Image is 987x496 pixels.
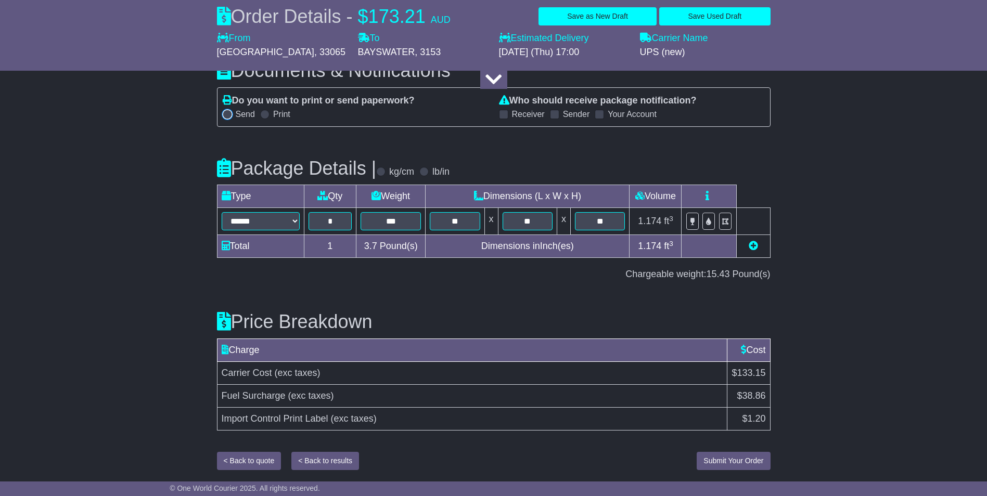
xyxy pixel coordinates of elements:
span: 173.21 [368,6,426,27]
span: Submit Your Order [703,456,763,465]
label: Do you want to print or send paperwork? [223,95,415,107]
td: Qty [304,185,356,208]
label: From [217,33,251,44]
span: (exc taxes) [288,390,334,401]
div: [DATE] (Thu) 17:00 [499,47,630,58]
span: $1.20 [742,413,765,424]
span: $38.86 [737,390,765,401]
div: Order Details - [217,5,451,28]
label: Who should receive package notification? [499,95,697,107]
button: < Back to quote [217,452,281,470]
td: x [557,208,571,235]
span: Carrier Cost [222,368,272,378]
label: kg/cm [389,166,414,178]
span: Import Control Print Label [222,413,328,424]
td: x [484,208,498,235]
td: Volume [630,185,682,208]
span: , 33065 [314,47,345,57]
button: Save as New Draft [539,7,657,25]
td: Charge [217,338,727,361]
label: Your Account [608,109,657,119]
label: Print [273,109,290,119]
span: (exc taxes) [275,368,321,378]
td: Pound(s) [356,235,426,258]
span: 1.174 [638,241,661,251]
span: ft [664,241,673,251]
sup: 3 [669,215,673,223]
td: Total [217,235,304,258]
a: Add new item [749,241,758,251]
span: ft [664,216,673,226]
button: < Back to results [291,452,359,470]
span: [GEOGRAPHIC_DATA] [217,47,314,57]
sup: 3 [669,240,673,247]
td: Cost [727,338,770,361]
span: , 3153 [415,47,441,57]
button: Submit Your Order [697,452,770,470]
span: 15.43 [706,269,729,279]
td: Dimensions in Inch(es) [426,235,630,258]
h3: Price Breakdown [217,311,771,332]
span: © One World Courier 2025. All rights reserved. [170,484,320,492]
label: Carrier Name [640,33,708,44]
button: Save Used Draft [659,7,770,25]
td: Type [217,185,304,208]
span: (exc taxes) [331,413,377,424]
td: 1 [304,235,356,258]
h3: Package Details | [217,158,377,179]
td: Dimensions (L x W x H) [426,185,630,208]
label: Sender [563,109,590,119]
span: 3.7 [364,241,377,251]
label: lb/in [432,166,450,178]
span: BAYSWATER [358,47,415,57]
div: UPS (new) [640,47,771,58]
div: Chargeable weight: Pound(s) [217,269,771,280]
span: 1.174 [638,216,661,226]
span: Fuel Surcharge [222,390,286,401]
label: Receiver [512,109,545,119]
label: To [358,33,380,44]
span: AUD [431,15,451,25]
td: Weight [356,185,426,208]
label: Send [236,109,255,119]
span: $133.15 [732,368,765,378]
label: Estimated Delivery [499,33,630,44]
span: $ [358,6,368,27]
